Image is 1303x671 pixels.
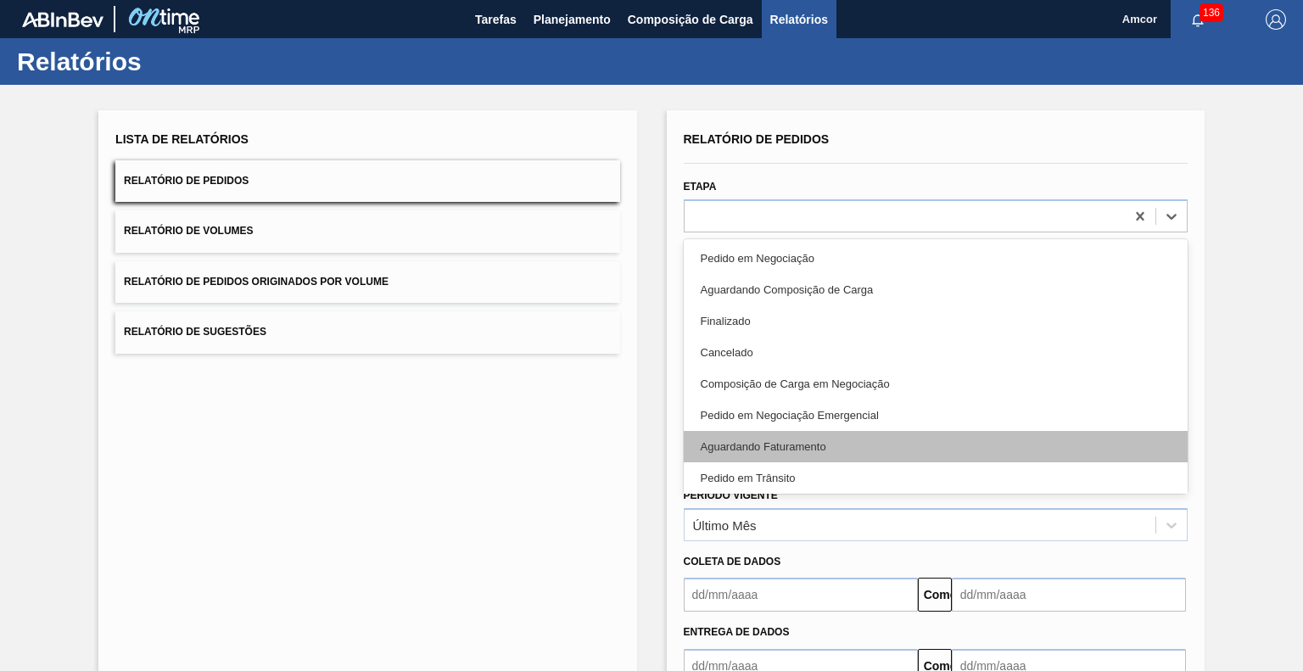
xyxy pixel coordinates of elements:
[770,13,828,26] font: Relatórios
[684,489,778,501] font: Período Vigente
[684,556,781,568] font: Coleta de dados
[701,252,814,265] font: Pedido em Negociação
[628,13,753,26] font: Composição de Carga
[1171,8,1225,31] button: Notificações
[1266,9,1286,30] img: Sair
[1203,7,1220,19] font: 136
[684,181,717,193] font: Etapa
[534,13,611,26] font: Planejamento
[1122,13,1157,25] font: Amcor
[924,588,964,601] font: Comeu
[124,327,266,338] font: Relatório de Sugestões
[684,132,830,146] font: Relatório de Pedidos
[693,517,757,532] font: Último Mês
[115,210,619,252] button: Relatório de Volumes
[124,226,253,238] font: Relatório de Volumes
[115,261,619,303] button: Relatório de Pedidos Originados por Volume
[22,12,103,27] img: TNhmsLtSVTkK8tSr43FrP2fwEKptu5GPRR3wAAAABJRU5ErkJggg==
[701,315,751,327] font: Finalizado
[684,578,918,612] input: dd/mm/aaaa
[701,346,753,359] font: Cancelado
[115,132,249,146] font: Lista de Relatórios
[952,578,1186,612] input: dd/mm/aaaa
[17,48,142,75] font: Relatórios
[475,13,517,26] font: Tarefas
[115,160,619,202] button: Relatório de Pedidos
[701,409,879,422] font: Pedido em Negociação Emergencial
[701,472,796,484] font: Pedido em Trânsito
[684,626,790,638] font: Entrega de dados
[115,311,619,353] button: Relatório de Sugestões
[124,175,249,187] font: Relatório de Pedidos
[701,283,874,296] font: Aguardando Composição de Carga
[918,578,952,612] button: Comeu
[701,440,826,453] font: Aguardando Faturamento
[124,276,389,288] font: Relatório de Pedidos Originados por Volume
[701,377,890,390] font: Composição de Carga em Negociação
